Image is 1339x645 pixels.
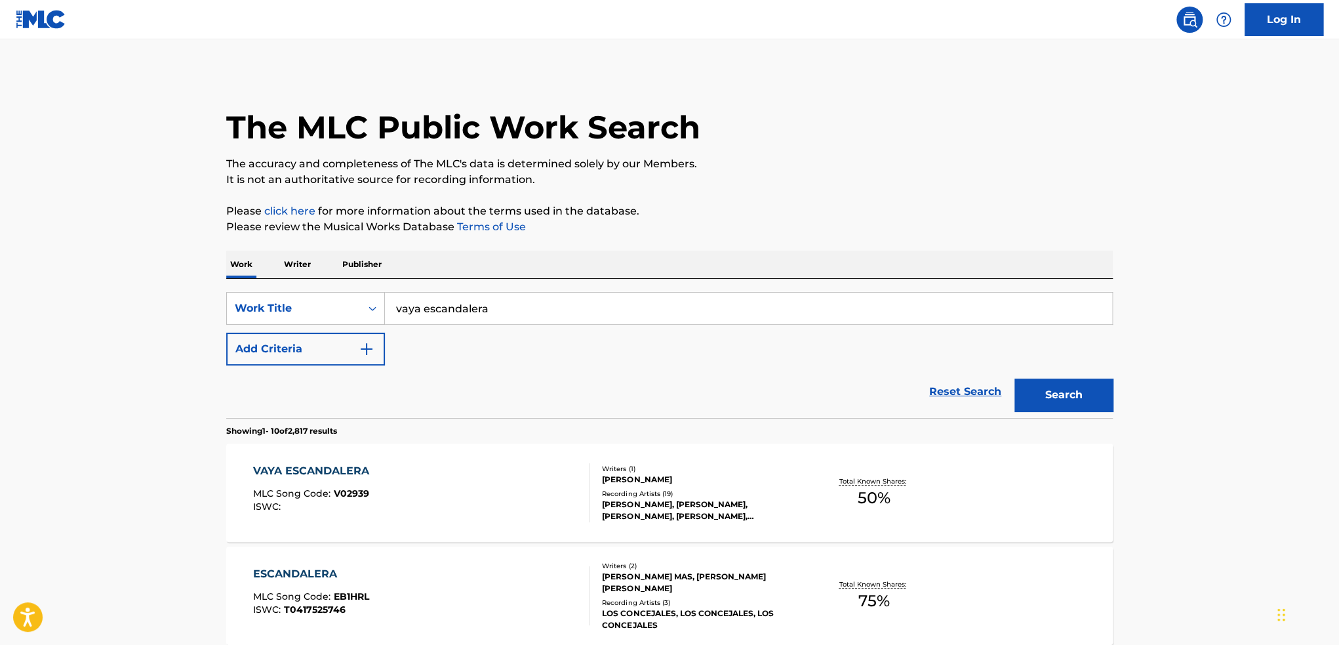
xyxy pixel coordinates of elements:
p: Publisher [338,251,386,278]
p: Work [226,251,256,278]
div: Recording Artists ( 3 ) [602,598,800,608]
p: The accuracy and completeness of The MLC's data is determined solely by our Members. [226,156,1113,172]
div: Recording Artists ( 19 ) [602,489,800,499]
p: Please review the Musical Works Database [226,219,1113,235]
span: MLC Song Code : [253,591,334,602]
button: Add Criteria [226,333,385,365]
div: [PERSON_NAME] [602,474,800,486]
div: Writers ( 1 ) [602,464,800,474]
a: Terms of Use [454,220,526,233]
a: Public Search [1176,7,1203,33]
p: Total Known Shares: [839,476,909,486]
span: ISWC : [253,501,284,512]
a: VAYA ESCANDALERAMLC Song Code:V02939ISWC:Writers (1)[PERSON_NAME]Recording Artists (19)[PERSON_NA... [226,444,1113,542]
iframe: Chat Widget [1273,582,1339,645]
div: Drag [1277,595,1285,635]
p: Showing 1 - 10 of 2,817 results [226,425,337,437]
div: Writers ( 2 ) [602,561,800,571]
span: EB1HRL [334,591,369,602]
div: Help [1210,7,1237,33]
a: Log In [1245,3,1323,36]
div: Work Title [235,301,353,316]
span: T0417525746 [284,604,346,615]
span: 75 % [858,589,890,613]
a: click here [264,205,315,217]
img: search [1182,12,1197,28]
p: Writer [280,251,315,278]
span: MLC Song Code : [253,488,334,499]
div: [PERSON_NAME], [PERSON_NAME], [PERSON_NAME], [PERSON_NAME], [PERSON_NAME] [602,499,800,522]
img: help [1216,12,1231,28]
a: Reset Search [923,377,1008,406]
div: LOS CONCEJALES, LOS CONCEJALES, LOS CONCEJALES [602,608,800,631]
div: [PERSON_NAME] MAS, [PERSON_NAME] [PERSON_NAME] [602,571,800,594]
img: 9d2ae6d4665cec9f34b9.svg [359,341,374,357]
a: ESCANDALERAMLC Song Code:EB1HRLISWC:T0417525746Writers (2)[PERSON_NAME] MAS, [PERSON_NAME] [PERSO... [226,547,1113,645]
span: ISWC : [253,604,284,615]
h1: The MLC Public Work Search [226,108,700,147]
p: Total Known Shares: [839,579,909,589]
p: It is not an authoritative source for recording information. [226,172,1113,188]
form: Search Form [226,292,1113,418]
img: MLC Logo [16,10,66,29]
div: ESCANDALERA [253,566,369,582]
div: VAYA ESCANDALERA [253,463,376,479]
p: Please for more information about the terms used in the database. [226,203,1113,219]
span: V02939 [334,488,369,499]
button: Search [1014,379,1113,411]
span: 50 % [858,486,890,510]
